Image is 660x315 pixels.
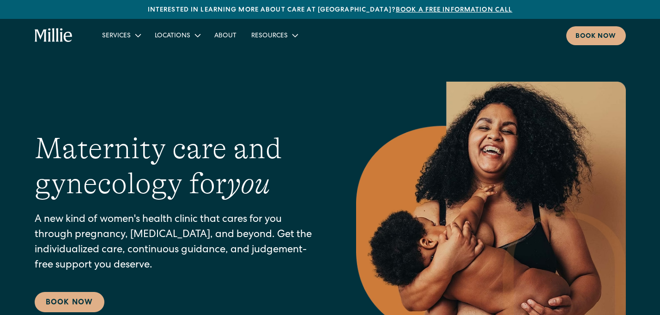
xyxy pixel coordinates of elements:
[566,26,626,45] a: Book now
[227,167,270,200] em: you
[35,213,319,273] p: A new kind of women's health clinic that cares for you through pregnancy, [MEDICAL_DATA], and bey...
[396,7,512,13] a: Book a free information call
[35,131,319,202] h1: Maternity care and gynecology for
[35,292,104,312] a: Book Now
[102,31,131,41] div: Services
[575,32,617,42] div: Book now
[35,28,73,43] a: home
[155,31,190,41] div: Locations
[147,28,207,43] div: Locations
[95,28,147,43] div: Services
[244,28,304,43] div: Resources
[207,28,244,43] a: About
[251,31,288,41] div: Resources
